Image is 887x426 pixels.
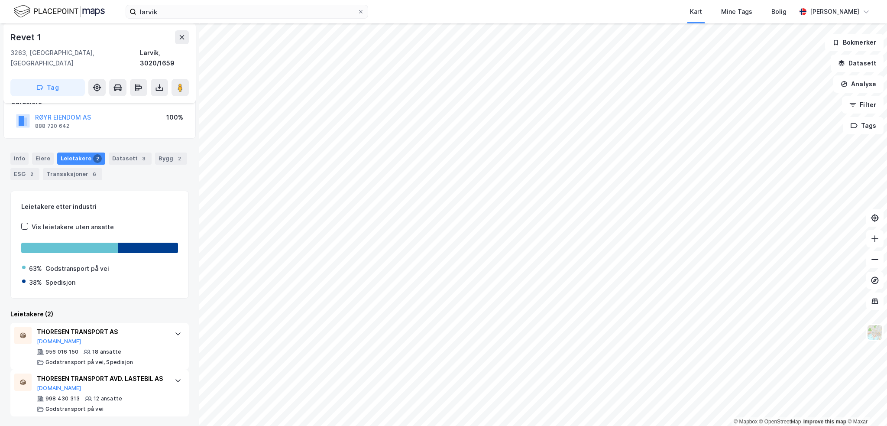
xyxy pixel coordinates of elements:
[94,395,122,402] div: 12 ansatte
[136,5,357,18] input: Søk på adresse, matrikkel, gårdeiere, leietakere eller personer
[14,4,105,19] img: logo.f888ab2527a4732fd821a326f86c7f29.svg
[10,30,43,44] div: Revet 1
[37,385,81,392] button: [DOMAIN_NAME]
[831,55,884,72] button: Datasett
[109,153,152,165] div: Datasett
[45,406,104,413] div: Godstransport på vei
[140,48,189,68] div: Larvik, 3020/1659
[175,154,184,163] div: 2
[867,324,883,341] img: Z
[93,154,102,163] div: 2
[43,168,102,180] div: Transaksjoner
[825,34,884,51] button: Bokmerker
[844,384,887,426] div: Kontrollprogram for chat
[771,7,787,17] div: Bolig
[844,384,887,426] iframe: Chat Widget
[10,168,39,180] div: ESG
[721,7,752,17] div: Mine Tags
[92,348,121,355] div: 18 ansatte
[10,153,29,165] div: Info
[57,153,105,165] div: Leietakere
[10,79,85,96] button: Tag
[21,202,178,212] div: Leietakere etter industri
[45,348,78,355] div: 956 016 150
[37,338,81,345] button: [DOMAIN_NAME]
[139,154,148,163] div: 3
[690,7,702,17] div: Kart
[843,117,884,134] button: Tags
[29,263,42,274] div: 63%
[45,395,80,402] div: 998 430 313
[90,170,99,179] div: 6
[759,419,801,425] a: OpenStreetMap
[27,170,36,179] div: 2
[45,263,109,274] div: Godstransport på vei
[166,112,183,123] div: 100%
[734,419,758,425] a: Mapbox
[29,277,42,288] div: 38%
[32,222,114,232] div: Vis leietakere uten ansatte
[32,153,54,165] div: Eiere
[45,277,75,288] div: Spedisjon
[810,7,859,17] div: [PERSON_NAME]
[833,75,884,93] button: Analyse
[35,123,69,130] div: 888 720 642
[803,419,846,425] a: Improve this map
[10,48,140,68] div: 3263, [GEOGRAPHIC_DATA], [GEOGRAPHIC_DATA]
[842,96,884,114] button: Filter
[37,327,166,337] div: THORESEN TRANSPORT AS
[155,153,187,165] div: Bygg
[37,374,166,384] div: THORESEN TRANSPORT AVD. LASTEBIL AS
[45,359,133,366] div: Godstransport på vei, Spedisjon
[10,309,189,319] div: Leietakere (2)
